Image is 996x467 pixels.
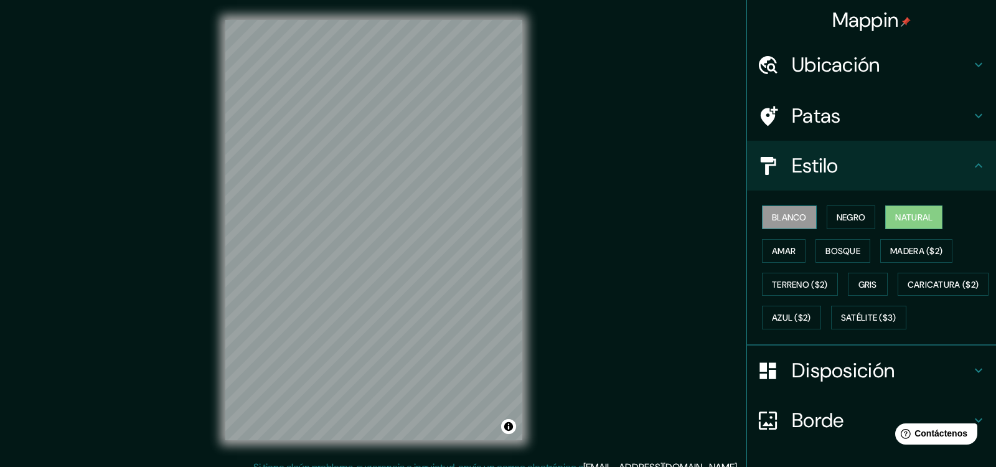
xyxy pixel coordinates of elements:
font: Ubicación [792,52,880,78]
div: Estilo [747,141,996,191]
button: Natural [885,205,942,229]
button: Gris [848,273,888,296]
button: Azul ($2) [762,306,821,329]
button: Satélite ($3) [831,306,906,329]
font: Natural [895,212,933,223]
font: Gris [858,279,877,290]
button: Negro [827,205,876,229]
font: Amar [772,245,796,257]
font: Blanco [772,212,807,223]
div: Disposición [747,346,996,395]
div: Borde [747,395,996,445]
div: Patas [747,91,996,141]
button: Terreno ($2) [762,273,838,296]
font: Negro [837,212,866,223]
button: Bosque [815,239,870,263]
div: Ubicación [747,40,996,90]
iframe: Lanzador de widgets de ayuda [885,418,982,453]
font: Satélite ($3) [841,313,896,324]
font: Borde [792,407,844,433]
button: Blanco [762,205,817,229]
font: Patas [792,103,841,129]
button: Activar o desactivar atribución [501,419,516,434]
font: Caricatura ($2) [908,279,979,290]
button: Madera ($2) [880,239,952,263]
font: Bosque [825,245,860,257]
font: Estilo [792,153,839,179]
font: Disposición [792,357,895,384]
img: pin-icon.png [901,17,911,27]
font: Azul ($2) [772,313,811,324]
font: Madera ($2) [890,245,942,257]
font: Terreno ($2) [772,279,828,290]
font: Mappin [832,7,899,33]
button: Caricatura ($2) [898,273,989,296]
canvas: Mapa [225,20,522,440]
button: Amar [762,239,806,263]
